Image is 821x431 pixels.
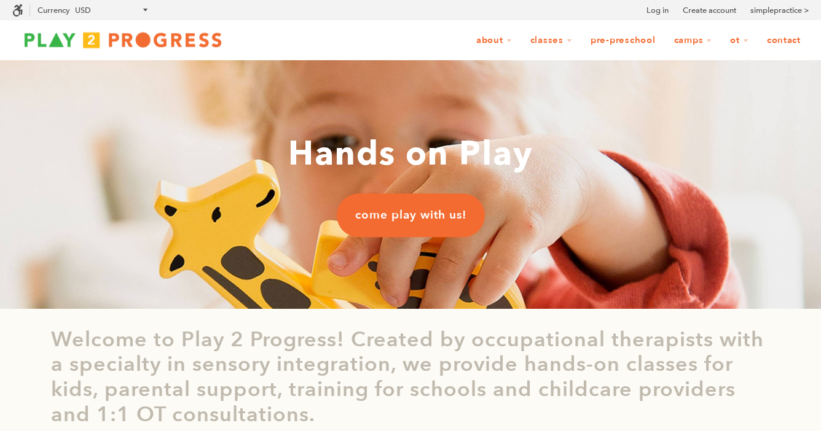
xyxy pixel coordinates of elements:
a: About [468,29,520,52]
a: Create account [683,4,736,17]
a: Contact [759,29,809,52]
a: come play with us! [337,194,485,237]
p: Welcome to Play 2 Progress! Created by occupational therapists with a specialty in sensory integr... [51,327,770,427]
a: Pre-Preschool [583,29,664,52]
a: simplepractice > [750,4,809,17]
span: come play with us! [355,208,466,223]
img: Play2Progress logo [12,28,234,52]
a: OT [722,29,756,52]
a: Log in [646,4,669,17]
a: Camps [666,29,720,52]
a: Classes [522,29,580,52]
label: Currency [37,6,69,15]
